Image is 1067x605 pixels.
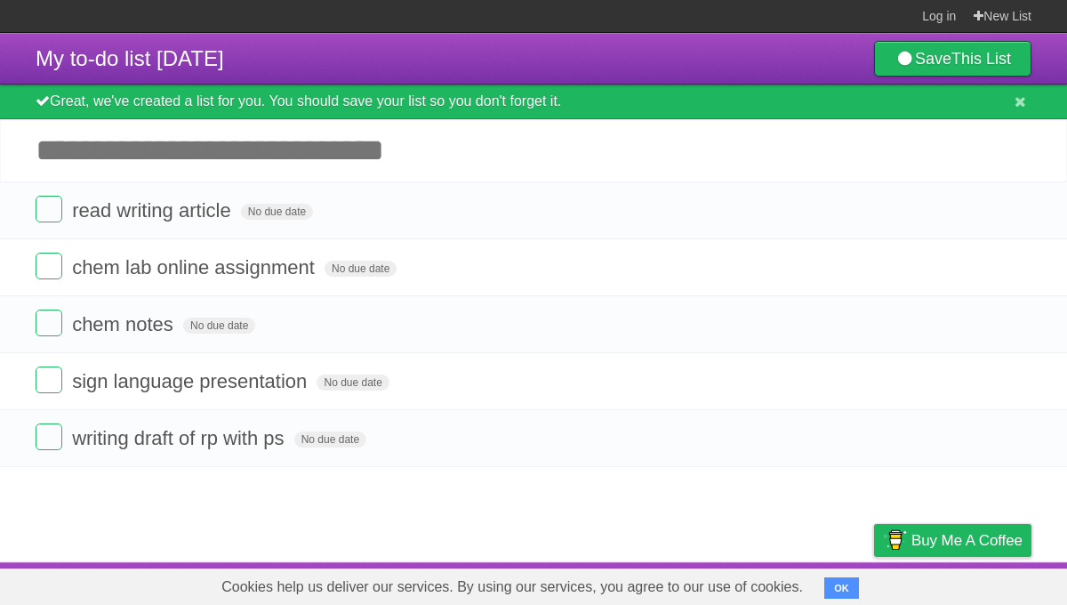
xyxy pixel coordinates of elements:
span: writing draft of rp with ps [72,427,288,449]
button: OK [824,577,859,599]
a: Terms [790,567,830,601]
span: No due date [294,432,366,448]
span: Buy me a coffee [911,525,1023,556]
b: This List [951,50,1011,68]
span: chem notes [72,313,178,335]
a: Suggest a feature [919,567,1031,601]
label: Done [36,253,62,279]
a: SaveThis List [874,41,1031,77]
span: No due date [183,318,255,334]
span: read writing article [72,199,236,222]
span: No due date [317,375,389,391]
span: chem lab online assignment [72,256,319,278]
label: Done [36,310,62,336]
span: My to-do list [DATE] [36,46,224,70]
a: Developers [696,567,768,601]
label: Done [36,367,62,393]
img: Buy me a coffee [883,525,907,555]
a: About [638,567,675,601]
span: No due date [241,204,313,220]
span: sign language presentation [72,370,311,392]
a: Buy me a coffee [874,524,1031,557]
label: Done [36,196,62,222]
label: Done [36,423,62,450]
span: Cookies help us deliver our services. By using our services, you agree to our use of cookies. [204,569,821,605]
a: Privacy [851,567,897,601]
span: No due date [325,261,397,277]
